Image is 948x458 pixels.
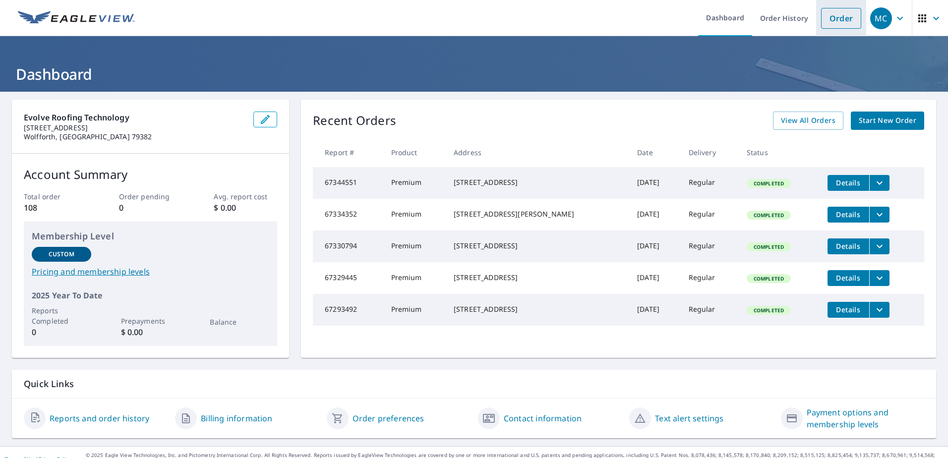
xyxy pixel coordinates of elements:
td: 67329445 [313,262,383,294]
td: Premium [383,294,446,326]
p: 0 [119,202,182,214]
a: Order preferences [353,412,424,424]
span: Details [833,178,863,187]
span: Completed [748,212,790,219]
span: Details [833,210,863,219]
span: Completed [748,307,790,314]
td: Regular [681,199,739,230]
td: [DATE] [629,230,680,262]
a: Pricing and membership levels [32,266,269,278]
td: Regular [681,167,739,199]
button: filesDropdownBtn-67344551 [869,175,889,191]
button: detailsBtn-67344551 [828,175,869,191]
p: $ 0.00 [121,326,180,338]
td: [DATE] [629,199,680,230]
a: View All Orders [773,112,843,130]
p: Avg. report cost [214,191,277,202]
button: filesDropdownBtn-67330794 [869,238,889,254]
td: [DATE] [629,294,680,326]
p: $ 0.00 [214,202,277,214]
div: [STREET_ADDRESS] [454,177,621,187]
p: Wolfforth, [GEOGRAPHIC_DATA] 79382 [24,132,245,141]
a: Reports and order history [50,412,149,424]
td: [DATE] [629,167,680,199]
p: Balance [210,317,269,327]
td: 67330794 [313,230,383,262]
span: Completed [748,243,790,250]
a: Contact information [504,412,582,424]
span: Start New Order [859,114,916,127]
td: Premium [383,167,446,199]
button: detailsBtn-67330794 [828,238,869,254]
p: Prepayments [121,316,180,326]
p: 2025 Year To Date [32,289,269,301]
th: Address [446,138,629,167]
p: Quick Links [24,378,924,390]
button: detailsBtn-67293492 [828,302,869,318]
a: Text alert settings [655,412,723,424]
td: Premium [383,199,446,230]
a: Order [821,8,861,29]
p: Recent Orders [313,112,396,130]
h1: Dashboard [12,64,936,84]
button: detailsBtn-67334352 [828,207,869,223]
a: Billing information [201,412,272,424]
a: Start New Order [851,112,924,130]
td: Regular [681,294,739,326]
span: Details [833,305,863,314]
th: Product [383,138,446,167]
p: Order pending [119,191,182,202]
p: 0 [32,326,91,338]
button: filesDropdownBtn-67329445 [869,270,889,286]
td: 67334352 [313,199,383,230]
td: 67293492 [313,294,383,326]
th: Date [629,138,680,167]
div: [STREET_ADDRESS] [454,273,621,283]
p: Reports Completed [32,305,91,326]
span: Details [833,241,863,251]
div: [STREET_ADDRESS] [454,241,621,251]
button: filesDropdownBtn-67293492 [869,302,889,318]
button: detailsBtn-67329445 [828,270,869,286]
p: 108 [24,202,87,214]
p: [STREET_ADDRESS] [24,123,245,132]
div: MC [870,7,892,29]
td: Regular [681,230,739,262]
p: Evolve Roofing Technology [24,112,245,123]
td: Premium [383,230,446,262]
th: Report # [313,138,383,167]
p: Custom [49,250,74,259]
td: Premium [383,262,446,294]
div: [STREET_ADDRESS][PERSON_NAME] [454,209,621,219]
img: EV Logo [18,11,135,26]
a: Payment options and membership levels [807,406,924,430]
span: View All Orders [781,114,835,127]
p: Total order [24,191,87,202]
span: Completed [748,275,790,282]
span: Details [833,273,863,283]
td: [DATE] [629,262,680,294]
td: 67344551 [313,167,383,199]
span: Completed [748,180,790,187]
p: Membership Level [32,229,269,243]
th: Delivery [681,138,739,167]
p: Account Summary [24,166,277,183]
td: Regular [681,262,739,294]
div: [STREET_ADDRESS] [454,304,621,314]
th: Status [739,138,820,167]
button: filesDropdownBtn-67334352 [869,207,889,223]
